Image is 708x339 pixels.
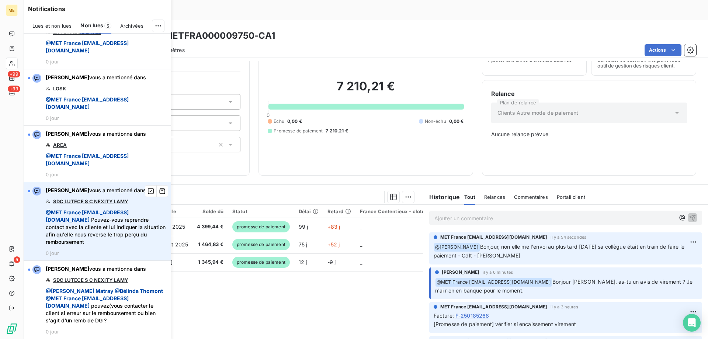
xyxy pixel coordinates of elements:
[551,235,587,239] span: il y a 54 secondes
[440,234,548,241] span: MET France [EMAIL_ADDRESS][DOMAIN_NAME]
[14,256,20,263] span: 5
[104,23,111,29] span: 5
[299,241,308,248] span: 75 j
[434,321,576,327] span: [Promesse de paiement] vérifier si encaissement virement
[551,305,578,309] span: il y a 3 heures
[197,223,223,231] span: 4 399,44 €
[46,250,59,256] span: 0 jour
[115,288,163,294] span: @ Bélinda Thomont
[360,259,362,265] span: _
[514,194,548,200] span: Commentaires
[274,128,323,134] span: Promesse de paiement
[53,86,66,91] a: LOSK
[232,221,290,232] span: promesse de paiement
[24,13,171,69] button: LA FERME DE LAVEE @MET France [EMAIL_ADDRESS][DOMAIN_NAME] 0 jour
[299,208,319,214] div: Délai
[46,74,146,81] span: vous a mentionné dans
[46,266,89,272] span: [PERSON_NAME]
[434,312,454,319] span: Facture :
[483,270,513,274] span: il y a 6 minutes
[435,279,694,294] span: Bonjour [PERSON_NAME], as-tu un avis de virement ? Je n'ai rien en banque pour le moment.
[423,193,460,201] h6: Historique
[232,239,290,250] span: promesse de paiement
[46,115,59,121] span: 0 jour
[156,208,188,214] div: Échue le
[46,287,167,324] span: pouvez(vous contacter le client si erreur sur le remboursement ou bien s'agit d'un remb de DG ?
[645,44,681,56] button: Actions
[197,241,223,248] span: 1 464,83 €
[299,224,308,230] span: 99 j
[327,259,336,265] span: -9 j
[326,128,348,134] span: 7 210,21 €
[46,209,129,223] span: @ MET France [EMAIL_ADDRESS][DOMAIN_NAME]
[8,86,20,92] span: +99
[32,23,72,29] span: Lues et non lues
[46,288,113,294] span: @ [PERSON_NAME] Matray
[120,23,143,29] span: Archivées
[274,118,284,125] span: Échu
[360,208,430,214] div: France Contentieux - cloture
[24,126,171,182] button: [PERSON_NAME]vous a mentionné dansAREA @MET France [EMAIL_ADDRESS][DOMAIN_NAME] 0 jour
[434,243,480,252] span: @ [PERSON_NAME]
[435,278,552,287] span: @ MET France [EMAIL_ADDRESS][DOMAIN_NAME]
[299,259,307,265] span: 12 j
[327,208,351,214] div: Retard
[484,194,505,200] span: Relances
[491,89,687,98] h6: Relance
[46,295,129,309] span: @ MET France [EMAIL_ADDRESS][DOMAIN_NAME]
[267,112,270,118] span: 0
[440,304,548,310] span: MET France [EMAIL_ADDRESS][DOMAIN_NAME]
[24,261,171,339] button: [PERSON_NAME]vous a mentionné dansSDC LUTECE S C NEXITY LAMY @[PERSON_NAME] Matray @Bélinda Thomo...
[197,259,223,266] span: 1 345,94 €
[46,187,146,194] span: vous a mentionné dans
[327,224,340,230] span: +83 j
[46,187,89,193] span: [PERSON_NAME]
[28,4,167,13] h6: Notifications
[327,241,340,248] span: +52 j
[53,198,128,204] a: SDC LUTECE S C NEXITY LAMY
[46,96,129,110] span: @ MET France [EMAIL_ADDRESS][DOMAIN_NAME]
[449,118,464,125] span: 0,00 €
[46,74,89,80] span: [PERSON_NAME]
[80,22,103,29] span: Non lues
[442,269,480,276] span: [PERSON_NAME]
[464,194,475,200] span: Tout
[497,109,579,117] span: Clients Autre mode de paiement
[46,209,167,246] span: Pouvez-vous reprendre contact avec la cliente et lui indiquer la situation afin qu'elle nous reve...
[156,241,188,248] span: 16 août 2025
[46,131,89,137] span: [PERSON_NAME]
[24,69,171,126] button: [PERSON_NAME]vous a mentionné dansLOSK @MET France [EMAIL_ADDRESS][DOMAIN_NAME] 0 jour
[557,194,585,200] span: Portail client
[360,224,362,230] span: _
[6,323,18,335] img: Logo LeanPay
[46,329,59,335] span: 0 jour
[197,208,223,214] div: Solde dû
[597,57,690,69] span: Surveiller ce client en intégrant votre outil de gestion des risques client.
[46,153,129,166] span: @ MET France [EMAIL_ADDRESS][DOMAIN_NAME]
[232,208,290,214] div: Statut
[46,265,146,273] span: vous a mentionné dans
[24,182,171,261] button: [PERSON_NAME]vous a mentionné dansSDC LUTECE S C NEXITY LAMY @MET France [EMAIL_ADDRESS][DOMAIN_N...
[287,118,302,125] span: 0,00 €
[46,59,59,65] span: 0 jour
[425,118,446,125] span: Non-échu
[683,314,701,332] div: Open Intercom Messenger
[360,241,362,248] span: _
[46,172,59,177] span: 0 jour
[455,312,489,319] span: F-250185268
[434,243,686,259] span: Bonjour, non elle me l'envoi au plus tard [DATE] sa collègue était en train de faire le paiement ...
[232,257,290,268] span: promesse de paiement
[268,79,464,101] h2: 7 210,21 €
[53,277,128,283] a: SDC LUTECE S C NEXITY LAMY
[491,131,687,138] span: Aucune relance prévue
[46,40,129,53] span: @ MET France [EMAIL_ADDRESS][DOMAIN_NAME]
[53,142,67,148] a: AREA
[8,71,20,77] span: +99
[46,130,146,138] span: vous a mentionné dans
